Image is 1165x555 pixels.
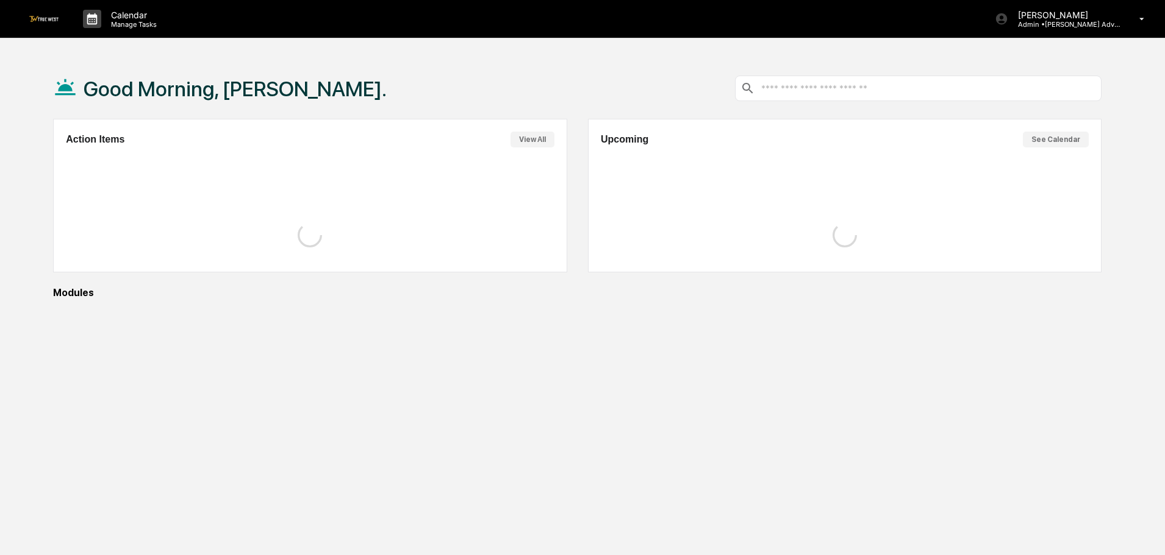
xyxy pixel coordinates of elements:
p: Admin • [PERSON_NAME] Advisory Group [1008,20,1122,29]
button: See Calendar [1023,132,1089,147]
p: Calendar [101,10,163,20]
h2: Action Items [66,134,124,145]
p: Manage Tasks [101,20,163,29]
img: logo [29,16,59,21]
div: Modules [53,287,1102,299]
p: [PERSON_NAME] [1008,10,1122,20]
button: View All [511,132,554,147]
h2: Upcoming [601,134,648,145]
h1: Good Morning, [PERSON_NAME]. [84,77,387,101]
